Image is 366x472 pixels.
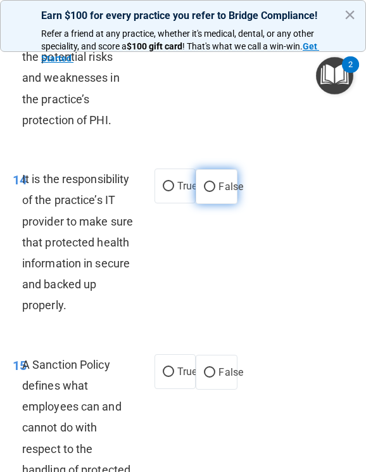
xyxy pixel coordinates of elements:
div: 2 [348,65,353,81]
input: False [204,182,215,192]
span: 15 [13,358,27,373]
span: True [177,180,197,192]
input: True [163,182,174,191]
span: False [218,181,243,193]
span: 14 [13,172,27,188]
span: It is the responsibility of the practice’s IT provider to make sure that protected health informa... [22,172,133,312]
p: Earn $100 for every practice you refer to Bridge Compliance! [41,10,325,22]
span: ! That's what we call a win-win. [182,41,303,51]
input: True [163,367,174,377]
span: Refer a friend at any practice, whether it's medical, dental, or any other speciality, and score a [41,29,316,51]
button: Close [344,4,356,25]
button: Open Resource Center, 2 new notifications [316,57,353,94]
input: False [204,368,215,378]
span: False [218,366,243,378]
span: True [177,366,197,378]
strong: $100 gift card [127,41,182,51]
